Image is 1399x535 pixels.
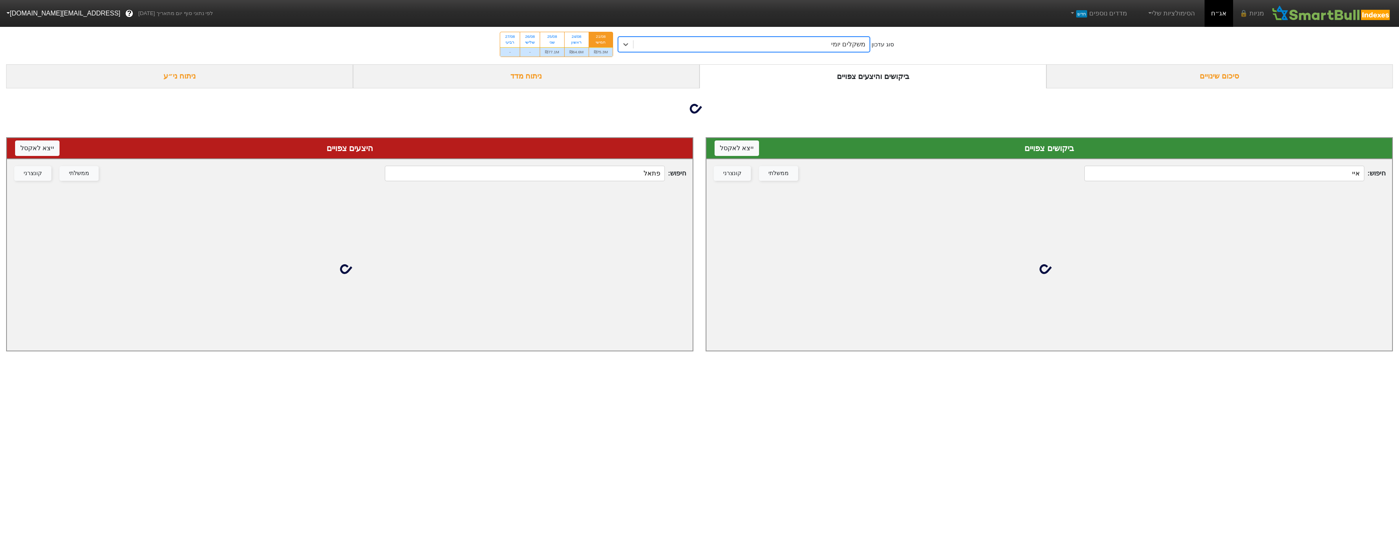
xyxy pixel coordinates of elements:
[723,169,741,178] div: קונצרני
[594,34,608,39] div: 21/08
[385,166,686,181] span: חיפוש :
[138,9,213,18] span: לפי נתוני סוף יום מתאריך [DATE]
[14,166,51,181] button: קונצרני
[872,40,894,49] div: סוג עדכון
[505,39,515,45] div: רביעי
[15,142,684,154] div: היצעים צפויים
[1046,64,1393,88] div: סיכום שינויים
[569,34,584,39] div: 24/08
[127,8,132,19] span: ?
[569,39,584,45] div: ראשון
[15,140,60,156] button: ייצא לאקסל
[500,47,520,57] div: -
[594,39,608,45] div: חמישי
[545,34,559,39] div: 25/08
[1084,166,1386,181] span: חיפוש :
[69,169,89,178] div: ממשלתי
[715,140,759,156] button: ייצא לאקסל
[545,39,559,45] div: שני
[540,47,564,57] div: ₪77.1M
[60,166,99,181] button: ממשלתי
[699,64,1046,88] div: ביקושים והיצעים צפויים
[385,166,664,181] input: 473 רשומות...
[714,166,751,181] button: קונצרני
[520,47,540,57] div: -
[715,142,1384,154] div: ביקושים צפויים
[1143,5,1198,22] a: הסימולציות שלי
[565,47,589,57] div: ₪64.6M
[690,99,709,118] img: loading...
[759,166,798,181] button: ממשלתי
[1271,5,1392,22] img: SmartBull
[525,39,535,45] div: שלישי
[1039,259,1059,279] img: loading...
[353,64,700,88] div: ניתוח מדד
[1066,5,1130,22] a: מדדים נוספיםחדש
[505,34,515,39] div: 27/08
[831,39,865,49] div: משקלים יומי
[1076,10,1087,18] span: חדש
[1084,166,1364,181] input: 97 רשומות...
[525,34,535,39] div: 26/08
[768,169,789,178] div: ממשלתי
[340,259,360,279] img: loading...
[6,64,353,88] div: ניתוח ני״ע
[24,169,42,178] div: קונצרני
[589,47,613,57] div: ₪75.3M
